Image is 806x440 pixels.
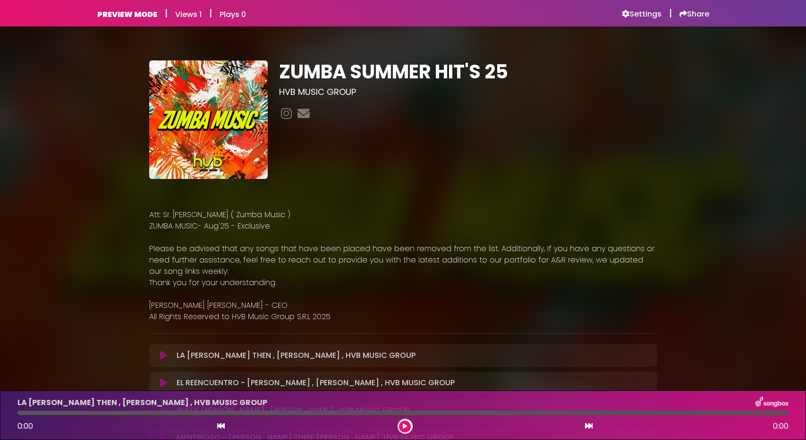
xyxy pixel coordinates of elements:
a: Share [679,9,709,19]
p: Thank you for your understanding. [149,277,657,288]
p: ZUMBA MUSIC- Aug'25 - Exclusive [149,220,657,232]
h3: HVB MUSIC GROUP [279,87,657,97]
h5: | [165,8,168,19]
p: [PERSON_NAME] [PERSON_NAME] - CEO [149,300,657,311]
p: Att: Sr. [PERSON_NAME] ( Zumba Music ) [149,209,657,220]
h6: Views 1 [175,10,202,19]
img: VDznpoCpTli22eraBbZr [149,60,268,179]
p: Please be advised that any songs that have been placed have been removed from the list. Additiona... [149,243,657,277]
p: All Rights Reserved to HVB Music Group S.R.L 2025 [149,311,657,322]
span: 0:00 [17,421,33,432]
h6: Plays 0 [220,10,246,19]
h6: PREVIEW MODE [97,10,157,19]
span: 0:00 [773,421,789,432]
img: songbox-logo-white.png [755,397,789,409]
h1: ZUMBA SUMMER HIT'S 25 [279,60,657,83]
p: LA [PERSON_NAME] THEN , [PERSON_NAME] , HVB MUSIC GROUP [177,350,416,361]
a: Settings [622,9,662,19]
h5: | [209,8,212,19]
h5: | [669,8,672,19]
p: LA [PERSON_NAME] THEN , [PERSON_NAME] , HVB MUSIC GROUP [17,397,267,408]
p: EL REENCUENTRO - [PERSON_NAME] , [PERSON_NAME] , HVB MUSIC GROUP [177,377,455,389]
